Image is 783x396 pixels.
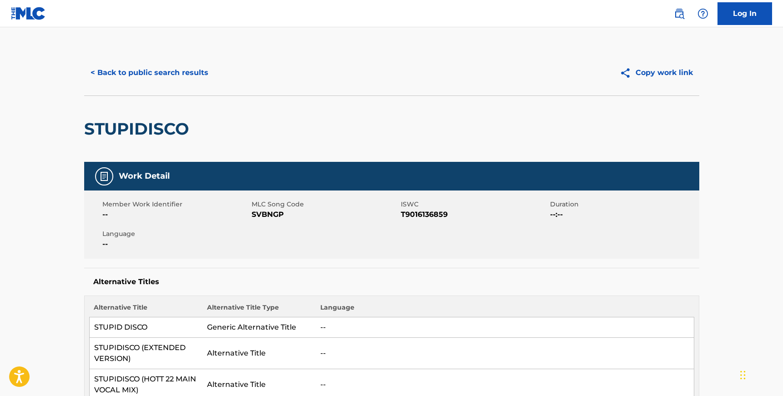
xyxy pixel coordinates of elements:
[670,5,688,23] a: Public Search
[11,7,46,20] img: MLC Logo
[202,303,316,317] th: Alternative Title Type
[102,229,249,239] span: Language
[694,5,712,23] div: Help
[202,317,316,338] td: Generic Alternative Title
[738,352,783,396] iframe: Chat Widget
[202,338,316,369] td: Alternative Title
[401,209,548,220] span: T9016136859
[316,303,694,317] th: Language
[697,8,708,19] img: help
[252,200,399,209] span: MLC Song Code
[252,209,399,220] span: SVBNGP
[89,338,202,369] td: STUPIDISCO (EXTENDED VERSION)
[89,303,202,317] th: Alternative Title
[316,338,694,369] td: --
[84,119,193,139] h2: STUPIDISCO
[550,200,697,209] span: Duration
[674,8,685,19] img: search
[316,317,694,338] td: --
[93,277,690,286] h5: Alternative Titles
[613,61,699,84] button: Copy work link
[401,200,548,209] span: ISWC
[99,171,110,182] img: Work Detail
[102,200,249,209] span: Member Work Identifier
[102,209,249,220] span: --
[620,67,636,79] img: Copy work link
[740,361,746,389] div: Drag
[717,2,772,25] a: Log In
[89,317,202,338] td: STUPID DISCO
[550,209,697,220] span: --:--
[119,171,170,181] h5: Work Detail
[102,239,249,250] span: --
[84,61,215,84] button: < Back to public search results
